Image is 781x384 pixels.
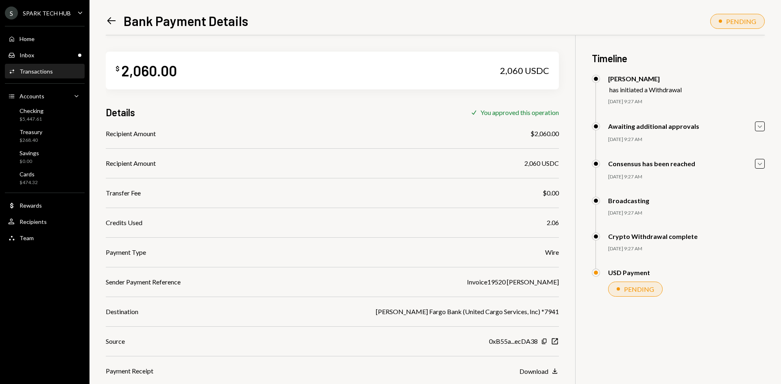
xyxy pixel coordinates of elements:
[608,98,765,105] div: [DATE] 9:27 AM
[726,17,756,25] div: PENDING
[20,128,42,135] div: Treasury
[106,307,138,317] div: Destination
[5,105,85,124] a: Checking$5,447.61
[489,336,538,346] div: 0xB55a...ecDA38
[624,285,654,293] div: PENDING
[608,174,765,180] div: [DATE] 9:27 AM
[20,171,38,178] div: Cards
[608,269,650,276] div: USD Payment
[5,31,85,46] a: Home
[608,160,695,167] div: Consensus has been reached
[609,86,682,93] div: has initiated a Withdrawal
[608,232,698,240] div: Crypto Withdrawal complete
[480,108,559,116] div: You approved this operation
[124,13,248,29] h1: Bank Payment Details
[592,52,765,65] h3: Timeline
[519,367,559,376] button: Download
[20,35,35,42] div: Home
[20,116,44,123] div: $5,447.61
[5,48,85,62] a: Inbox
[547,218,559,228] div: 2.06
[121,61,177,80] div: 2,060.00
[519,367,548,375] div: Download
[5,89,85,103] a: Accounts
[20,202,42,209] div: Rewards
[20,158,39,165] div: $0.00
[545,247,559,257] div: Wire
[467,277,559,287] div: Invoice19520 [PERSON_NAME]
[23,10,71,17] div: SPARK TECH HUB
[20,234,34,241] div: Team
[20,150,39,156] div: Savings
[5,198,85,213] a: Rewards
[116,65,120,73] div: $
[106,158,156,168] div: Recipient Amount
[20,52,34,59] div: Inbox
[608,75,682,82] div: [PERSON_NAME]
[608,245,765,252] div: [DATE] 9:27 AM
[543,188,559,198] div: $0.00
[5,168,85,188] a: Cards$474.32
[106,366,153,376] div: Payment Receipt
[106,247,146,257] div: Payment Type
[5,214,85,229] a: Recipients
[106,188,141,198] div: Transfer Fee
[20,107,44,114] div: Checking
[530,129,559,139] div: $2,060.00
[20,68,53,75] div: Transactions
[5,7,18,20] div: S
[20,179,38,186] div: $474.32
[20,218,47,225] div: Recipients
[376,307,559,317] div: [PERSON_NAME] Fargo Bank (United Cargo Services, Inc) *7941
[106,277,181,287] div: Sender Payment Reference
[5,147,85,167] a: Savings$0.00
[20,137,42,144] div: $268.40
[5,126,85,145] a: Treasury$268.40
[5,64,85,78] a: Transactions
[106,129,156,139] div: Recipient Amount
[106,106,135,119] h3: Details
[608,197,649,204] div: Broadcasting
[524,158,559,168] div: 2,060 USDC
[106,336,125,346] div: Source
[500,65,549,76] div: 2,060 USDC
[608,210,765,217] div: [DATE] 9:27 AM
[5,230,85,245] a: Team
[608,122,699,130] div: Awaiting additional approvals
[106,218,142,228] div: Credits Used
[20,93,44,100] div: Accounts
[608,136,765,143] div: [DATE] 9:27 AM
